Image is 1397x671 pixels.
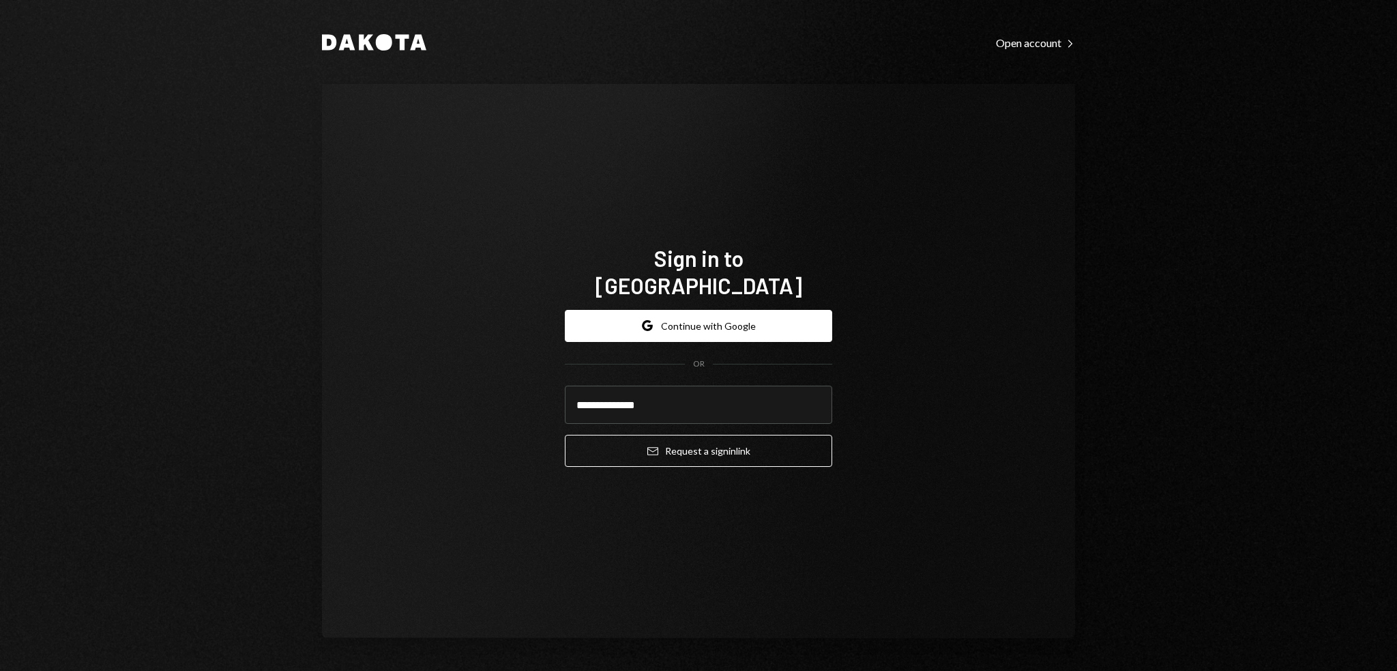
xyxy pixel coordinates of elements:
[693,358,705,370] div: OR
[565,244,832,299] h1: Sign in to [GEOGRAPHIC_DATA]
[565,310,832,342] button: Continue with Google
[565,435,832,467] button: Request a signinlink
[996,35,1075,50] a: Open account
[996,36,1075,50] div: Open account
